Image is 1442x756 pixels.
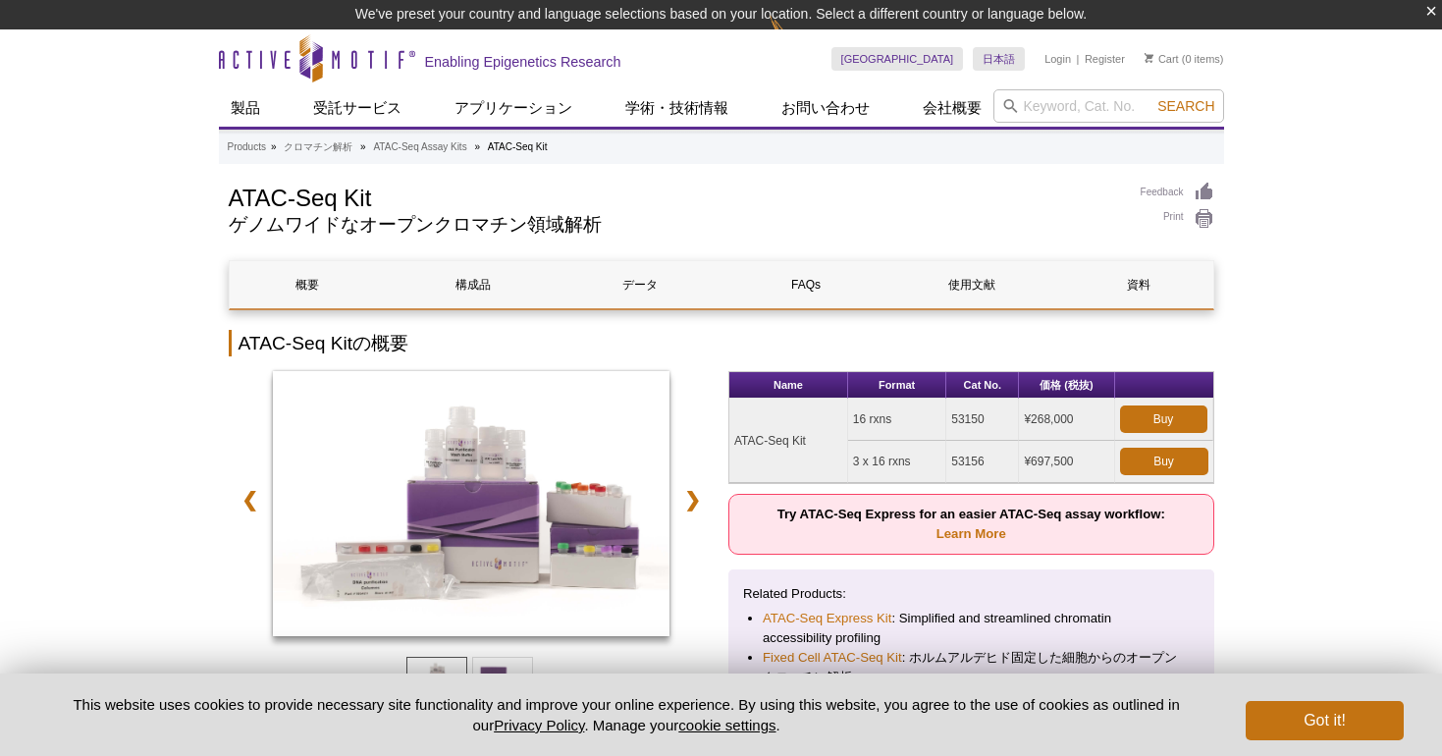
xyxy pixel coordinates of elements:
a: ATAC-Seq Kit [273,371,670,642]
td: 53150 [946,399,1019,441]
button: cookie settings [678,717,775,733]
strong: Try ATAC-Seq Express for an easier ATAC-Seq assay workflow: [777,507,1165,541]
a: ATAC-Seq Assay Kits [373,138,466,156]
span: Search [1157,98,1214,114]
h2: ATAC-Seq Kitの概要 [229,330,1214,356]
th: Format [848,372,946,399]
a: 構成品 [396,261,552,308]
td: ATAC-Seq Kit [729,399,848,483]
img: ATAC-Seq Kit [273,371,670,636]
a: ❯ [671,477,714,522]
a: Print [1141,208,1214,230]
a: お問い合わせ [770,89,881,127]
a: Buy [1120,405,1207,433]
p: Related Products: [743,584,1200,604]
li: | [1077,47,1080,71]
td: ¥268,000 [1019,399,1114,441]
a: Learn More [936,526,1006,541]
li: (0 items) [1145,47,1224,71]
li: : Simplified and streamlined chromatin accessibility profiling [763,609,1180,648]
li: ATAC-Seq Kit [488,141,548,152]
td: ¥697,500 [1019,441,1114,483]
a: 資料 [1060,261,1216,308]
td: 3 x 16 rxns [848,441,946,483]
th: Name [729,372,848,399]
li: : ホルムアルデヒド固定した細胞からのオープンクロマチン解析 [763,648,1180,687]
a: Fixed Cell ATAC-Seq Kit [763,648,902,668]
img: Your Cart [1145,53,1153,63]
a: Products [228,138,266,156]
a: Buy [1120,448,1208,475]
td: 16 rxns [848,399,946,441]
a: FAQs [727,261,883,308]
h2: Enabling Epigenetics Research [425,53,621,71]
a: 日本語 [973,47,1025,71]
a: Login [1044,52,1071,66]
a: 会社概要 [911,89,993,127]
img: Change Here [770,15,822,61]
h1: ATAC-Seq Kit [229,182,1121,211]
button: Search [1151,97,1220,115]
li: » [474,141,480,152]
a: Register [1085,52,1125,66]
th: 価格 (税抜) [1019,372,1114,399]
a: Cart [1145,52,1179,66]
h2: ゲノムワイドなオープンクロマチン領域解析 [229,216,1121,234]
a: 概要 [230,261,386,308]
a: アプリケーション [443,89,584,127]
a: 使用文献 [894,261,1050,308]
li: » [271,141,277,152]
a: Privacy Policy [494,717,584,733]
td: 53156 [946,441,1019,483]
a: ATAC-Seq Express Kit [763,609,891,628]
a: データ [561,261,718,308]
input: Keyword, Cat. No. [993,89,1224,123]
button: Got it! [1246,701,1403,740]
a: 製品 [219,89,272,127]
li: » [360,141,366,152]
a: Feedback [1141,182,1214,203]
a: クロマチン解析 [284,138,352,156]
a: 受託サービス [301,89,413,127]
a: 学術・技術情報 [614,89,740,127]
th: Cat No. [946,372,1019,399]
a: ❮ [229,477,271,522]
p: This website uses cookies to provide necessary site functionality and improve your online experie... [39,694,1214,735]
a: [GEOGRAPHIC_DATA] [831,47,964,71]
